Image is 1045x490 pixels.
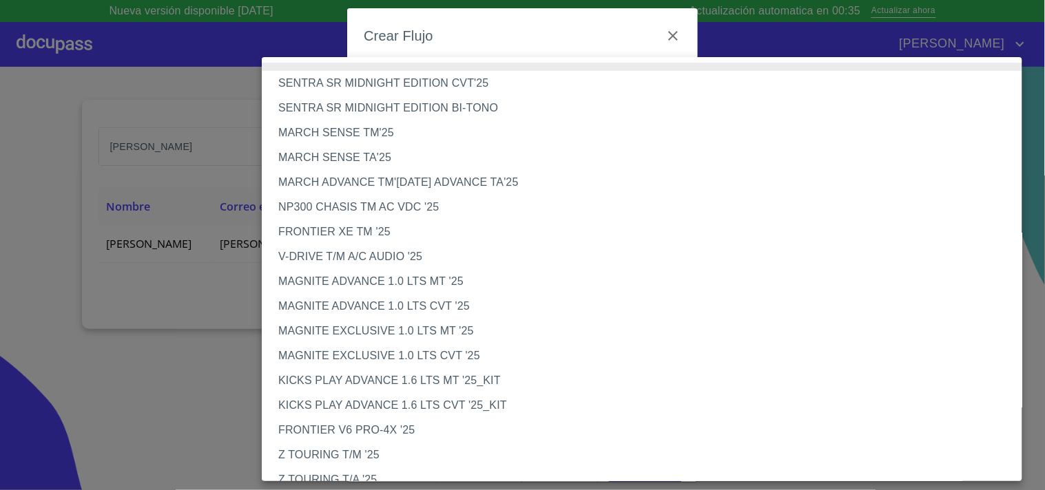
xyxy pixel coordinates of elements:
[262,170,1034,195] li: MARCH ADVANCE TM'[DATE] ADVANCE TA'25
[262,343,1034,368] li: MAGNITE EXCLUSIVE 1.0 LTS CVT '25
[262,319,1034,343] li: MAGNITE EXCLUSIVE 1.0 LTS MT '25
[262,220,1034,244] li: FRONTIER XE TM '25
[262,368,1034,393] li: KICKS PLAY ADVANCE 1.6 LTS MT '25_KIT
[262,244,1034,269] li: V-DRIVE T/M A/C AUDIO '25
[262,120,1034,145] li: MARCH SENSE TM'25
[262,195,1034,220] li: NP300 CHASIS TM AC VDC '25
[262,269,1034,294] li: MAGNITE ADVANCE 1.0 LTS MT '25
[262,71,1034,96] li: SENTRA SR MIDNIGHT EDITION CVT'25
[262,418,1034,443] li: FRONTIER V6 PRO-4X '25
[262,96,1034,120] li: SENTRA SR MIDNIGHT EDITION BI-TONO
[262,145,1034,170] li: MARCH SENSE TA'25
[262,294,1034,319] li: MAGNITE ADVANCE 1.0 LTS CVT '25
[262,393,1034,418] li: KICKS PLAY ADVANCE 1.6 LTS CVT '25_KIT
[262,443,1034,467] li: Z TOURING T/M '25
